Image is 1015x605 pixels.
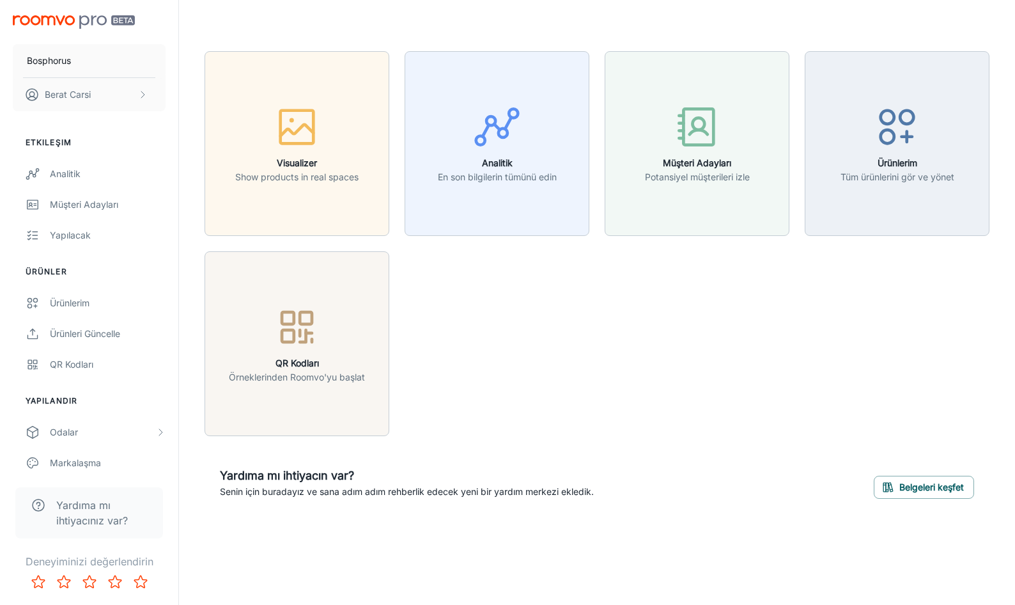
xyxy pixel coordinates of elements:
div: Odalar [50,425,155,439]
span: Yardıma mı ihtiyacınız var? [56,498,148,528]
img: Roomvo PRO Beta [13,15,135,29]
div: Ürünleri Güncelle [50,327,166,341]
div: Markalaşma [50,456,166,470]
p: Tüm ürünlerini gör ve yönet [841,170,954,184]
p: Senin için buradayız ve sana adım adım rehberlik edecek yeni bir yardım merkezi ekledik. [220,485,594,499]
div: Ürünlerim [50,296,166,310]
h6: Yardıma mı ihtiyacın var? [220,467,594,485]
h6: Müşteri Adayları [645,156,750,170]
p: Potansiyel müşterileri izle [645,170,750,184]
button: Berat Carsi [13,78,166,111]
h6: QR Kodları [229,356,365,370]
a: ÜrünlerimTüm ürünlerini gör ve yönet [805,136,989,149]
a: QR KodlarıÖrneklerinden Roomvo'yu başlat [205,336,389,349]
button: Bosphorus [13,44,166,77]
h6: Visualizer [235,156,359,170]
div: Yapılacak [50,228,166,242]
button: VisualizerShow products in real spaces [205,51,389,236]
p: Bosphorus [27,54,71,68]
button: ÜrünlerimTüm ürünlerini gör ve yönet [805,51,989,236]
div: Müşteri Adayları [50,198,166,212]
p: Show products in real spaces [235,170,359,184]
button: QR KodlarıÖrneklerinden Roomvo'yu başlat [205,251,389,436]
button: Belgeleri keşfet [874,476,974,499]
h6: Ürünlerim [841,156,954,170]
p: Deneyiminizi değerlendirin [10,554,168,569]
a: AnalitikEn son bilgilerin tümünü edin [405,136,589,149]
p: Berat Carsi [45,88,91,102]
div: Analitik [50,167,166,181]
p: En son bilgilerin tümünü edin [438,170,557,184]
a: Belgeleri keşfet [874,480,974,492]
a: Müşteri AdaylarıPotansiyel müşterileri izle [605,136,789,149]
div: QR Kodları [50,357,166,372]
button: Müşteri AdaylarıPotansiyel müşterileri izle [605,51,789,236]
button: AnalitikEn son bilgilerin tümünü edin [405,51,589,236]
p: Örneklerinden Roomvo'yu başlat [229,370,365,384]
h6: Analitik [438,156,557,170]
